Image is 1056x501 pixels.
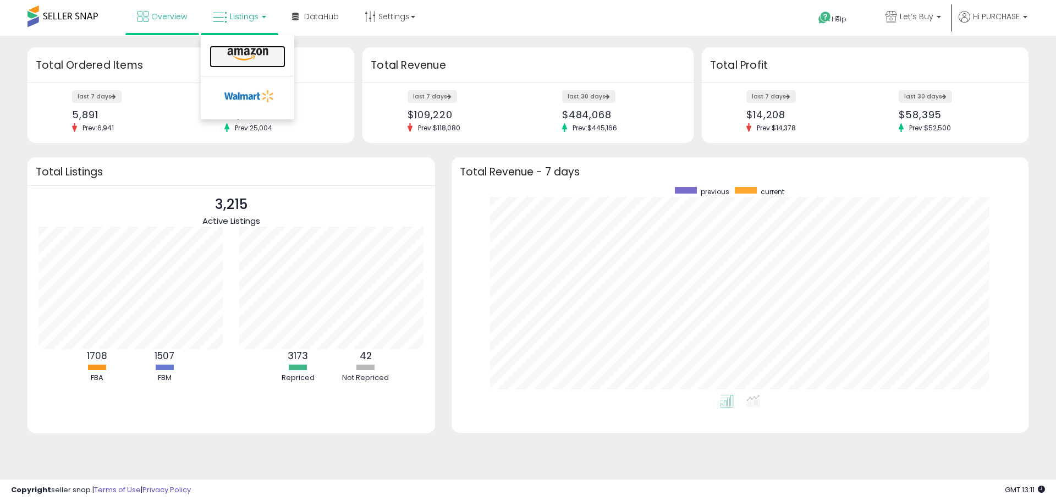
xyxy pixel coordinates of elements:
div: 5,891 [72,109,183,120]
div: 27,204 [224,109,335,120]
span: Hi PURCHASE [973,11,1020,22]
span: Listings [230,11,258,22]
b: 42 [360,349,372,362]
div: $484,068 [562,109,674,120]
h3: Total Listings [36,168,427,176]
span: DataHub [304,11,339,22]
p: 3,215 [202,194,260,215]
div: $109,220 [408,109,520,120]
a: Privacy Policy [142,485,191,495]
div: $14,208 [746,109,857,120]
a: Terms of Use [94,485,141,495]
a: Help [810,3,868,36]
span: 2025-09-8 13:11 GMT [1005,485,1045,495]
b: 3173 [288,349,308,362]
span: Help [832,14,846,24]
span: Prev: $14,378 [751,123,801,133]
h3: Total Revenue - 7 days [460,168,1020,176]
span: current [761,187,784,196]
b: 1708 [87,349,107,362]
div: FBA [64,373,130,383]
div: Repriced [265,373,331,383]
span: Prev: $118,080 [413,123,466,133]
div: Not Repriced [333,373,399,383]
span: Prev: 25,004 [229,123,278,133]
label: last 30 days [562,90,615,103]
label: last 7 days [72,90,122,103]
h3: Total Revenue [371,58,685,73]
h3: Total Profit [710,58,1020,73]
a: Hi PURCHASE [959,11,1027,36]
h3: Total Ordered Items [36,58,346,73]
label: last 7 days [408,90,457,103]
div: seller snap | | [11,485,191,496]
strong: Copyright [11,485,51,495]
span: Active Listings [202,215,260,227]
b: 1507 [155,349,174,362]
span: Prev: $445,166 [567,123,623,133]
div: FBM [131,373,197,383]
label: last 30 days [899,90,952,103]
i: Get Help [818,11,832,25]
span: Overview [151,11,187,22]
span: Let’s Buy [900,11,933,22]
span: Prev: $52,500 [904,123,956,133]
label: last 7 days [746,90,796,103]
div: $58,395 [899,109,1009,120]
span: previous [701,187,729,196]
span: Prev: 6,941 [77,123,119,133]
